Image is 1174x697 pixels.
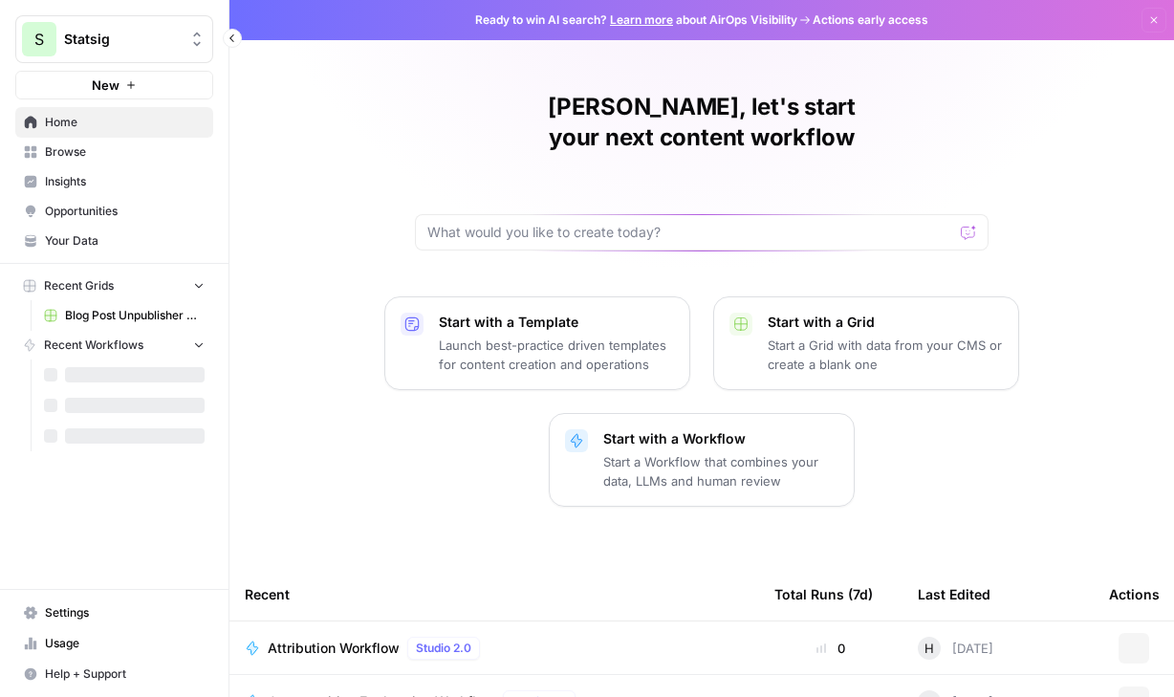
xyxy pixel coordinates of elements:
span: S [34,28,44,51]
a: Settings [15,598,213,628]
p: Launch best-practice driven templates for content creation and operations [439,336,674,374]
a: Learn more [610,12,673,27]
div: Actions [1109,568,1160,621]
div: Recent [245,568,744,621]
button: Start with a GridStart a Grid with data from your CMS or create a blank one [713,296,1019,390]
span: Usage [45,635,205,652]
h1: [PERSON_NAME], let's start your next content workflow [415,92,989,153]
button: Recent Grids [15,272,213,300]
span: Blog Post Unpublisher Grid (master) [65,307,205,324]
span: Recent Workflows [44,337,143,354]
div: 0 [774,639,887,658]
span: H [924,639,934,658]
button: Start with a WorkflowStart a Workflow that combines your data, LLMs and human review [549,413,855,507]
span: Attribution Workflow [268,639,400,658]
button: Start with a TemplateLaunch best-practice driven templates for content creation and operations [384,296,690,390]
span: Statsig [64,30,180,49]
span: Actions early access [813,11,928,29]
span: Studio 2.0 [416,640,471,657]
span: Insights [45,173,205,190]
p: Start a Grid with data from your CMS or create a blank one [768,336,1003,374]
span: Settings [45,604,205,621]
button: Recent Workflows [15,331,213,359]
div: [DATE] [918,637,993,660]
a: Insights [15,166,213,197]
p: Start with a Template [439,313,674,332]
p: Start with a Grid [768,313,1003,332]
span: Ready to win AI search? about AirOps Visibility [475,11,797,29]
a: Attribution WorkflowStudio 2.0 [245,637,744,660]
span: Home [45,114,205,131]
span: Help + Support [45,665,205,683]
div: Total Runs (7d) [774,568,873,621]
span: Recent Grids [44,277,114,294]
p: Start with a Workflow [603,429,838,448]
a: Opportunities [15,196,213,227]
a: Blog Post Unpublisher Grid (master) [35,300,213,331]
button: Workspace: Statsig [15,15,213,63]
a: Your Data [15,226,213,256]
a: Usage [15,628,213,659]
button: Help + Support [15,659,213,689]
span: New [92,76,120,95]
span: Browse [45,143,205,161]
input: What would you like to create today? [427,223,953,242]
span: Opportunities [45,203,205,220]
a: Browse [15,137,213,167]
div: Last Edited [918,568,990,621]
span: Your Data [45,232,205,250]
a: Home [15,107,213,138]
button: New [15,71,213,99]
p: Start a Workflow that combines your data, LLMs and human review [603,452,838,490]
